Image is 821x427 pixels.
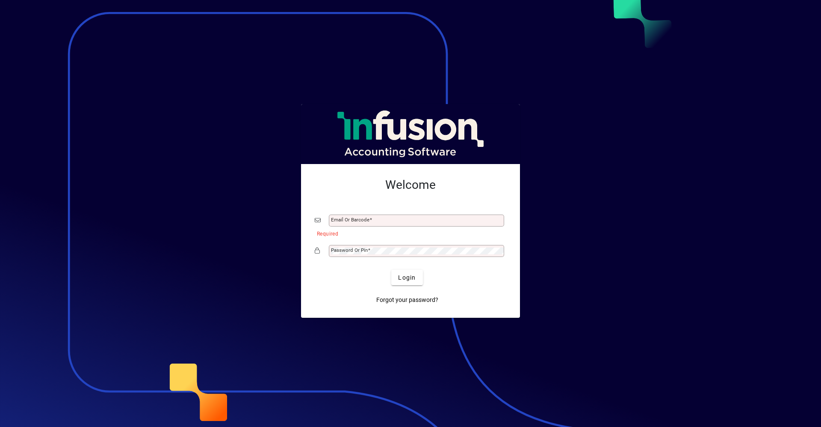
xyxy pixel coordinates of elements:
[391,270,422,285] button: Login
[373,292,442,308] a: Forgot your password?
[398,273,416,282] span: Login
[331,247,368,253] mat-label: Password or Pin
[315,178,506,192] h2: Welcome
[331,217,369,223] mat-label: Email or Barcode
[317,229,499,238] mat-error: Required
[376,296,438,305] span: Forgot your password?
